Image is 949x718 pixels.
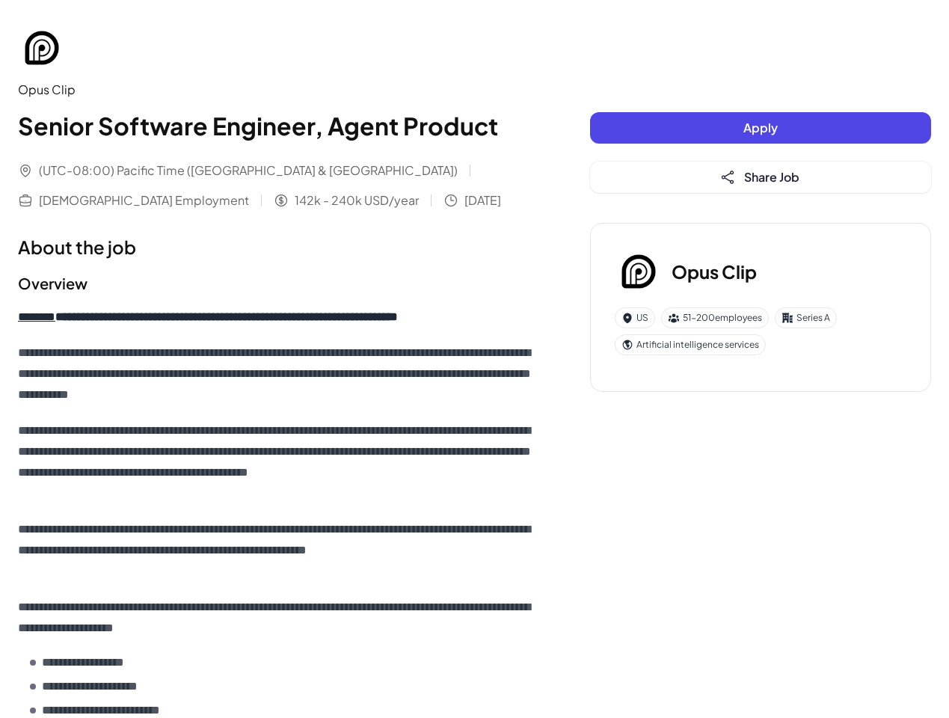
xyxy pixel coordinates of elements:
[295,191,419,209] span: 142k - 240k USD/year
[743,120,778,135] span: Apply
[18,233,530,260] h1: About the job
[672,258,757,285] h3: Opus Clip
[590,162,931,193] button: Share Job
[590,112,931,144] button: Apply
[615,307,655,328] div: US
[39,191,249,209] span: [DEMOGRAPHIC_DATA] Employment
[18,81,530,99] div: Opus Clip
[39,162,458,179] span: (UTC-08:00) Pacific Time ([GEOGRAPHIC_DATA] & [GEOGRAPHIC_DATA])
[661,307,769,328] div: 51-200 employees
[18,24,66,72] img: Op
[615,334,766,355] div: Artificial intelligence services
[18,108,530,144] h1: Senior Software Engineer, Agent Product
[744,169,799,185] span: Share Job
[18,272,530,295] h2: Overview
[464,191,501,209] span: [DATE]
[615,248,663,295] img: Op
[775,307,837,328] div: Series A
